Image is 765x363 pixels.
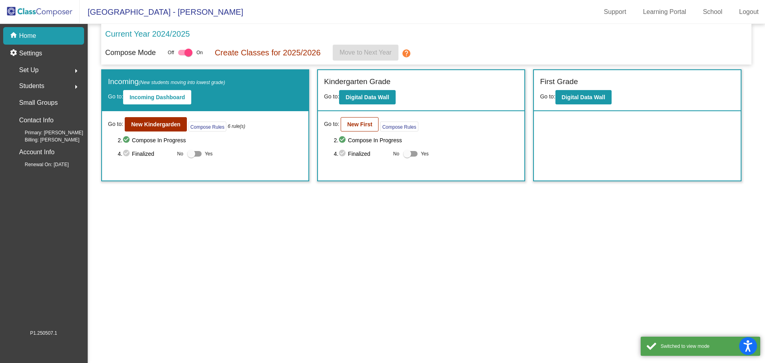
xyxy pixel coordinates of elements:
span: (New students moving into lowest grade) [139,80,225,85]
span: Set Up [19,65,39,76]
button: Move to Next Year [333,45,398,61]
span: Billing: [PERSON_NAME] [12,136,79,143]
span: Yes [205,149,213,159]
span: Students [19,80,44,92]
button: Compose Rules [380,122,418,131]
a: Support [598,6,633,18]
a: Learning Portal [637,6,693,18]
span: No [393,150,399,157]
span: 2. Compose In Progress [118,135,302,145]
b: Incoming Dashboard [129,94,185,100]
a: Logout [733,6,765,18]
span: Move to Next Year [339,49,392,56]
p: Small Groups [19,97,58,108]
span: [GEOGRAPHIC_DATA] - [PERSON_NAME] [80,6,243,18]
span: On [196,49,203,56]
p: Account Info [19,147,55,158]
b: Digital Data Wall [562,94,605,100]
b: New Kindergarden [131,121,180,128]
span: Yes [421,149,429,159]
mat-icon: help [402,49,411,58]
button: Digital Data Wall [339,90,395,104]
mat-icon: check_circle [338,135,348,145]
b: Digital Data Wall [345,94,389,100]
mat-icon: settings [10,49,19,58]
span: Go to: [108,120,123,128]
p: Compose Mode [105,47,156,58]
span: 2. Compose In Progress [334,135,519,145]
span: Go to: [540,93,555,100]
button: Compose Rules [188,122,226,131]
label: Kindergarten Grade [324,76,390,88]
span: Off [168,49,174,56]
button: Digital Data Wall [555,90,612,104]
span: Go to: [324,93,339,100]
p: Settings [19,49,42,58]
i: 6 rule(s) [228,123,245,130]
p: Contact Info [19,115,53,126]
span: Go to: [108,93,123,100]
span: Renewal On: [DATE] [12,161,69,168]
b: New First [347,121,372,128]
span: Go to: [324,120,339,128]
p: Home [19,31,36,41]
label: Incoming [108,76,225,88]
mat-icon: check_circle [122,149,132,159]
mat-icon: check_circle [122,135,132,145]
span: 4. Finalized [118,149,173,159]
button: New First [341,117,379,131]
a: School [696,6,729,18]
p: Current Year 2024/2025 [105,28,190,40]
span: Primary: [PERSON_NAME] [12,129,83,136]
mat-icon: arrow_right [71,66,81,76]
div: Switched to view mode [661,343,754,350]
button: New Kindergarden [125,117,187,131]
button: Incoming Dashboard [123,90,191,104]
label: First Grade [540,76,578,88]
mat-icon: home [10,31,19,41]
span: 4. Finalized [334,149,389,159]
mat-icon: arrow_right [71,82,81,92]
mat-icon: check_circle [338,149,348,159]
p: Create Classes for 2025/2026 [215,47,321,59]
span: No [177,150,183,157]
